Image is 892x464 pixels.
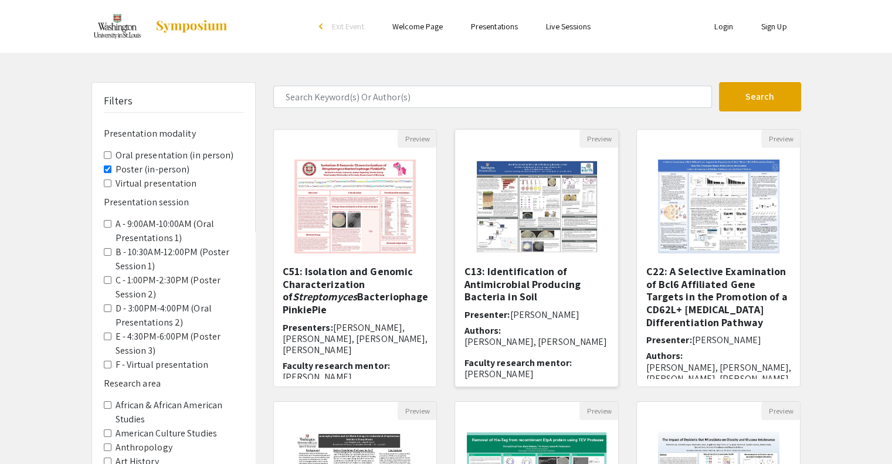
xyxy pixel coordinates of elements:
[104,378,243,389] h6: Research area
[283,371,428,382] p: [PERSON_NAME]
[464,309,609,320] h6: Presenter:
[9,411,50,455] iframe: Chat
[719,82,801,111] button: Search
[116,162,190,177] label: Poster (in-person)
[398,402,436,420] button: Preview
[471,21,518,32] a: Presentations
[646,148,791,265] img: <p>C22: A Selective Examination of Bcl6 Affiliated Gene Targets in the Promotion of a CD62L+ Memo...
[714,21,733,32] a: Login
[91,12,144,41] img: Spring 2023 Undergraduate Research Symposium
[691,334,761,346] span: [PERSON_NAME]
[761,402,800,420] button: Preview
[116,330,243,358] label: E - 4:30PM-6:00PM (Poster Session 3)
[646,334,791,346] h6: Presenter:
[398,130,436,148] button: Preview
[116,245,243,273] label: B - 10:30AM-12:00PM (Poster Session 1)
[332,21,364,32] span: Exit Event
[463,148,611,265] img: <p>C13: Identification of Antimicrobial Producing Bacteria in Soil</p>
[293,290,357,303] em: Streptomyces
[116,441,172,455] label: Anthropology
[646,265,791,328] h5: C22: A Selective Examination of Bcl6 Affiliated Gene Targets in the Promotion of a CD62L+ [MEDICA...
[116,426,217,441] label: American Culture Studies
[579,402,618,420] button: Preview
[464,368,609,380] p: [PERSON_NAME]
[283,321,428,356] span: [PERSON_NAME], [PERSON_NAME], [PERSON_NAME], [PERSON_NAME]
[116,398,243,426] label: African & African American Studies
[283,265,428,316] h5: C51: Isolation and Genomic Characterization of Bacteriophage PinkiePie
[636,129,801,387] div: Open Presentation <p>C22: A Selective Examination of Bcl6 Affiliated Gene Targets in the Promotio...
[155,19,228,33] img: Symposium by ForagerOne
[646,350,683,362] span: Authors:
[116,217,243,245] label: A - 9:00AM-10:00AM (Oral Presentations 1)
[646,362,791,384] p: [PERSON_NAME], [PERSON_NAME], [PERSON_NAME], [PERSON_NAME]
[104,197,243,208] h6: Presentation session
[579,130,618,148] button: Preview
[116,148,234,162] label: Oral presentation (in person)
[116,358,208,372] label: F - Virtual presentation
[464,324,501,337] span: Authors:
[546,21,591,32] a: Live Sessions
[464,336,609,347] p: [PERSON_NAME], [PERSON_NAME]
[464,265,609,303] h5: C13: Identification of Antimicrobial Producing Bacteria in Soil
[761,130,800,148] button: Preview
[116,302,243,330] label: D - 3:00PM-4:00PM (Oral Presentations 2)
[116,273,243,302] label: C - 1:00PM-2:30PM (Poster Session 2)
[510,309,579,321] span: [PERSON_NAME]
[273,86,712,108] input: Search Keyword(s) Or Author(s)
[283,360,390,372] span: Faculty research mentor:
[104,94,133,107] h5: Filters
[392,21,443,32] a: Welcome Page
[319,23,326,30] div: arrow_back_ios
[283,148,428,265] img: <p>C51: Isolation and Genomic Characterization of <em>Streptomyces </em>Bacteriophage PinkiePie</p>
[761,21,787,32] a: Sign Up
[464,357,571,369] span: Faculty research mentor:
[273,129,437,387] div: Open Presentation <p>C51: Isolation and Genomic Characterization of <em>Streptomyces </em>Bacteri...
[283,322,428,356] h6: Presenters:
[116,177,197,191] label: Virtual presentation
[455,129,619,387] div: Open Presentation <p>C13: Identification of Antimicrobial Producing Bacteria in Soil</p>
[91,12,229,41] a: Spring 2023 Undergraduate Research Symposium
[104,128,243,139] h6: Presentation modality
